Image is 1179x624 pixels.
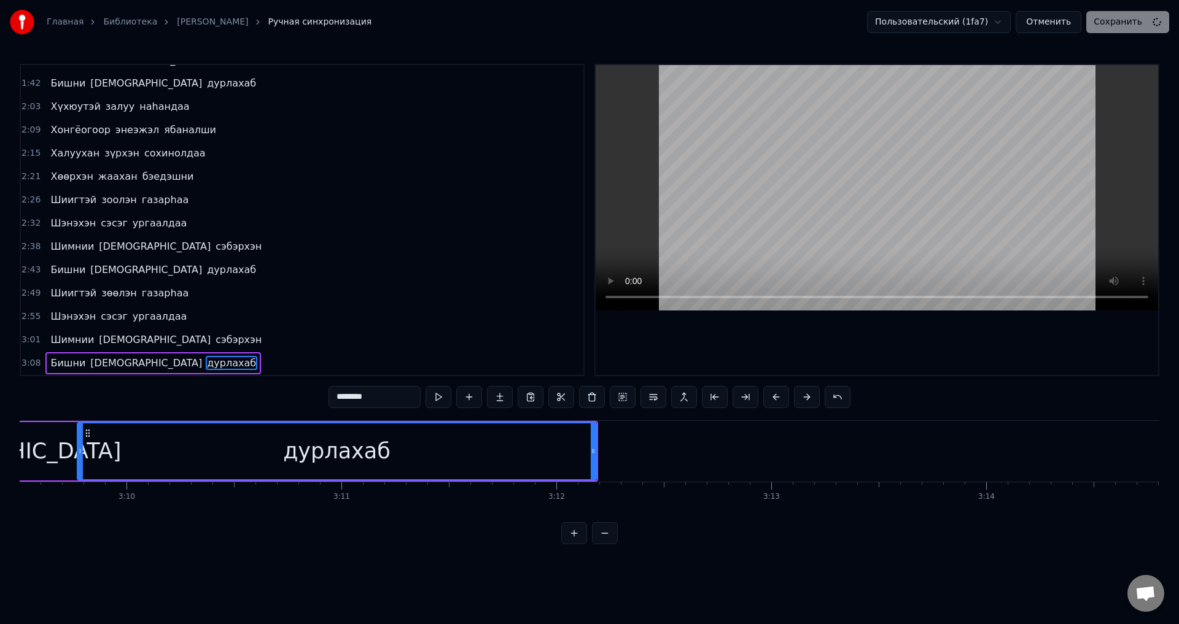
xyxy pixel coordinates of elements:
span: Бишни [49,356,87,370]
span: 3:01 [21,334,41,346]
span: наhандаа [138,99,190,114]
div: 3:13 [763,492,780,502]
span: [DEMOGRAPHIC_DATA] [98,333,212,347]
span: дурлахаб [206,263,257,277]
a: Главная [47,16,84,28]
span: 1:42 [21,77,41,90]
span: жаахан [97,169,139,183]
span: сэбэрхэн [214,239,263,253]
div: Открытый чат [1127,575,1164,612]
span: сэсэг [99,309,129,323]
span: Ручная синхронизация [268,16,372,28]
div: 3:14 [978,492,995,502]
span: Шимнии [49,239,95,253]
span: 2:03 [21,101,41,113]
span: Шэнэхэн [49,309,97,323]
span: Бишни [49,76,87,90]
span: Хөөрхэн [49,169,94,183]
span: зүрхэн [103,146,141,160]
span: Хонгёогоор [49,123,111,137]
a: Библиотека [103,16,157,28]
span: ябаналши [163,123,217,137]
button: Отменить [1016,11,1081,33]
span: Хүхюутэй [49,99,101,114]
span: зөөлэн [100,286,138,300]
span: дурлахаб [206,356,257,370]
div: 3:12 [548,492,565,502]
span: [DEMOGRAPHIC_DATA] [89,356,203,370]
span: сэбэрхэн [214,333,263,347]
span: 2:43 [21,264,41,276]
span: Бишни [49,263,87,277]
span: [DEMOGRAPHIC_DATA] [89,76,203,90]
span: ургаалдаа [131,216,189,230]
span: Шэнэхэн [49,216,97,230]
span: энеэжэл [114,123,160,137]
nav: breadcrumb [47,16,372,28]
span: 2:55 [21,310,41,323]
a: [PERSON_NAME] [177,16,248,28]
span: бэедэшни [141,169,195,183]
div: 3:11 [333,492,350,502]
span: залуу [104,99,136,114]
span: сохинолдаа [143,146,207,160]
div: 3:10 [119,492,135,502]
span: 2:15 [21,147,41,160]
span: 2:09 [21,124,41,136]
div: дурлахаб [283,435,391,468]
span: Шиигтэй [49,286,98,300]
span: 2:26 [21,194,41,206]
img: youka [10,10,34,34]
span: Халуухан [49,146,101,160]
span: газарhаа [141,286,190,300]
span: газарhаа [141,193,190,207]
span: дурлахаб [206,76,257,90]
span: Шимнии [49,333,95,347]
span: 3:08 [21,357,41,369]
span: [DEMOGRAPHIC_DATA] [98,239,212,253]
span: 2:32 [21,217,41,229]
span: 2:21 [21,171,41,183]
span: 2:38 [21,241,41,253]
span: зоолэн [100,193,138,207]
span: сэсэг [99,216,129,230]
span: Шиигтэй [49,193,98,207]
span: 2:49 [21,287,41,299]
span: ургаалдаа [131,309,189,323]
span: [DEMOGRAPHIC_DATA] [89,263,203,277]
